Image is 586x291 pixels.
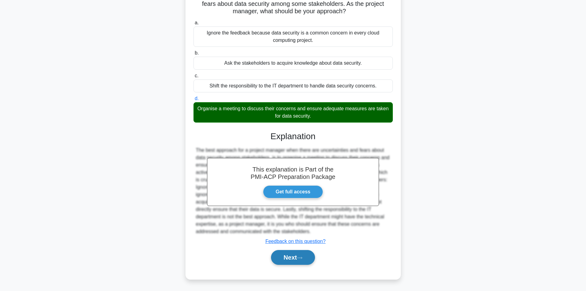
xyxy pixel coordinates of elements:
[193,57,393,70] div: Ask the stakeholders to acquire knowledge about data security.
[193,26,393,47] div: Ignore the feedback because data security is a common concern in every cloud computing project.
[193,79,393,92] div: Shift the responsibility to the IT department to handle data security concerns.
[263,185,323,198] a: Get full access
[271,250,315,265] button: Next
[195,96,199,101] span: d.
[265,239,326,244] a: Feedback on this question?
[195,73,198,78] span: c.
[193,102,393,123] div: Organise a meeting to discuss their concerns and ensure adequate measures are taken for data secu...
[195,20,199,25] span: a.
[197,131,389,142] h3: Explanation
[196,147,390,235] div: The best approach for a project manager when there are uncertainties and fears about data securit...
[195,50,199,55] span: b.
